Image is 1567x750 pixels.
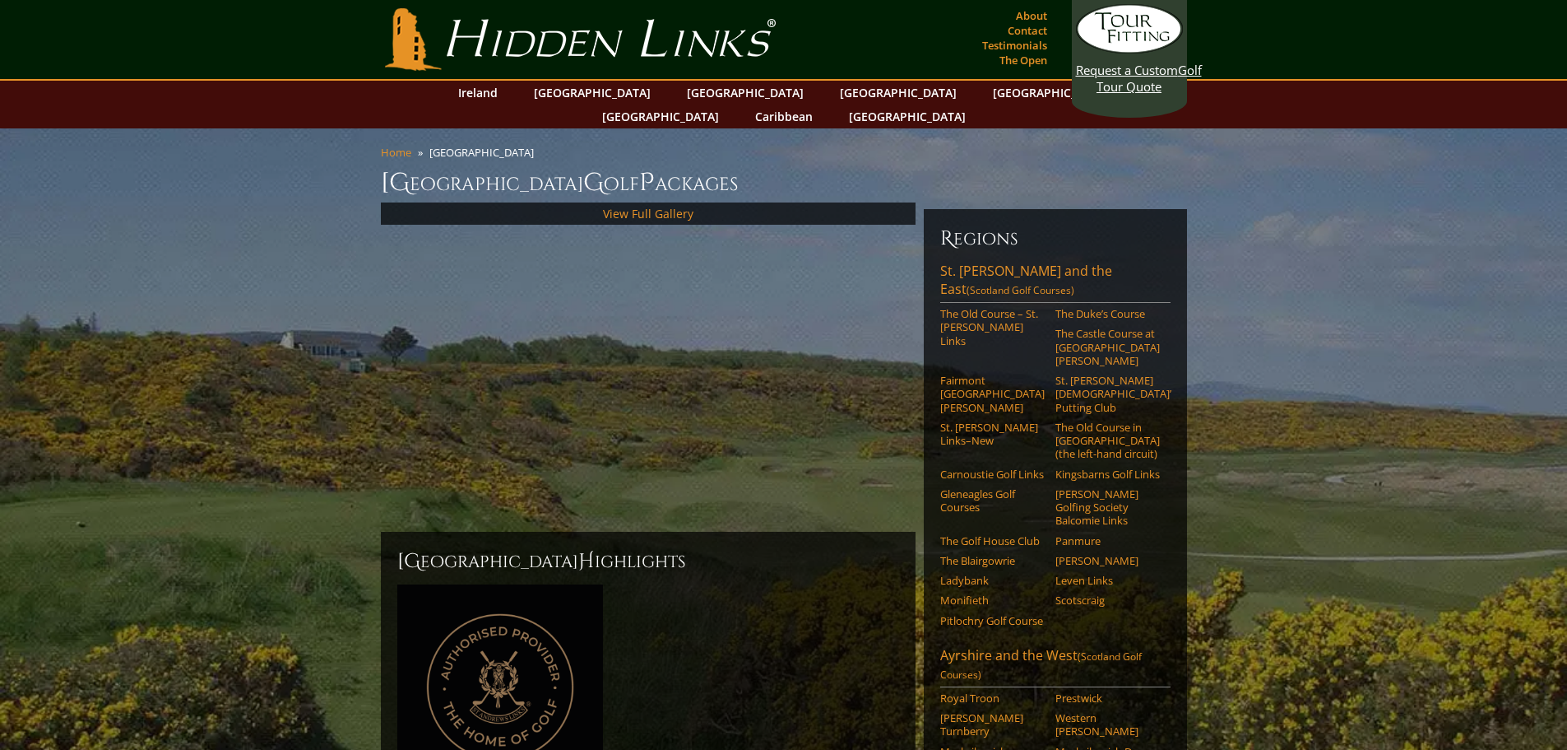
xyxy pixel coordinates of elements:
a: The Blairgowrie [940,554,1045,567]
span: H [578,548,595,575]
a: Testimonials [978,34,1051,57]
a: The Open [995,49,1051,72]
a: Gleneagles Golf Courses [940,487,1045,515]
span: (Scotland Golf Courses) [940,650,1142,682]
span: Request a Custom [1076,62,1178,78]
a: Ireland [450,81,506,105]
a: Leven Links [1055,574,1160,587]
a: Panmure [1055,534,1160,547]
a: Ladybank [940,574,1045,587]
a: The Duke’s Course [1055,307,1160,320]
a: [GEOGRAPHIC_DATA] [832,81,965,105]
a: Request a CustomGolf Tour Quote [1076,4,1183,95]
a: Western [PERSON_NAME] [1055,711,1160,738]
h2: [GEOGRAPHIC_DATA] ighlights [397,548,899,575]
a: Contact [1004,19,1051,42]
a: Scotscraig [1055,594,1160,607]
a: [PERSON_NAME] [1055,554,1160,567]
h6: Regions [940,226,1171,252]
li: [GEOGRAPHIC_DATA] [429,145,540,160]
a: Kingsbarns Golf Links [1055,468,1160,481]
a: Royal Troon [940,692,1045,705]
a: St. [PERSON_NAME] and the East(Scotland Golf Courses) [940,262,1171,303]
a: Caribbean [747,105,821,128]
a: Carnoustie Golf Links [940,468,1045,481]
a: About [1012,4,1051,27]
a: [GEOGRAPHIC_DATA] [594,105,727,128]
a: [PERSON_NAME] Turnberry [940,711,1045,738]
a: The Old Course – St. [PERSON_NAME] Links [940,307,1045,347]
span: G [583,166,604,199]
a: [GEOGRAPHIC_DATA] [526,81,659,105]
a: The Golf House Club [940,534,1045,547]
a: Pitlochry Golf Course [940,614,1045,627]
a: Monifieth [940,594,1045,607]
span: P [639,166,655,199]
a: The Old Course in [GEOGRAPHIC_DATA] (the left-hand circuit) [1055,421,1160,461]
a: Fairmont [GEOGRAPHIC_DATA][PERSON_NAME] [940,374,1045,414]
a: Home [381,145,411,160]
a: View Full Gallery [603,206,693,221]
a: Ayrshire and the West(Scotland Golf Courses) [940,646,1171,687]
a: [GEOGRAPHIC_DATA] [841,105,974,128]
a: [GEOGRAPHIC_DATA] [985,81,1118,105]
a: St. [PERSON_NAME] [DEMOGRAPHIC_DATA]’ Putting Club [1055,374,1160,414]
h1: [GEOGRAPHIC_DATA] olf ackages [381,166,1187,199]
span: (Scotland Golf Courses) [967,283,1074,297]
a: St. [PERSON_NAME] Links–New [940,421,1045,448]
a: [GEOGRAPHIC_DATA] [679,81,812,105]
a: [PERSON_NAME] Golfing Society Balcomie Links [1055,487,1160,528]
a: Prestwick [1055,692,1160,705]
a: The Castle Course at [GEOGRAPHIC_DATA][PERSON_NAME] [1055,327,1160,367]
